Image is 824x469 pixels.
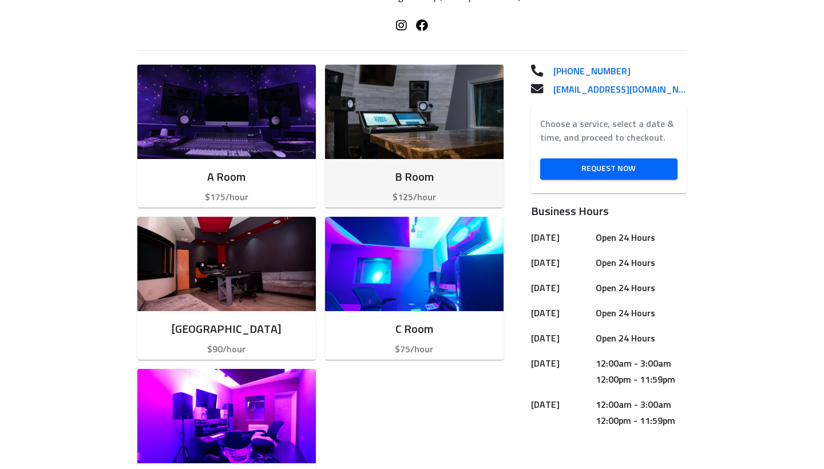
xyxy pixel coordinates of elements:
img: Room image [137,65,316,159]
h6: B Room [334,168,494,186]
h6: [DATE] [531,280,591,296]
p: $75/hour [334,343,494,356]
h6: Open 24 Hours [596,305,682,321]
img: Room image [325,217,504,311]
button: [GEOGRAPHIC_DATA]$90/hour [137,217,316,360]
h6: [GEOGRAPHIC_DATA] [146,320,307,339]
h6: [DATE] [531,397,591,413]
h6: [DATE] [531,305,591,321]
img: Room image [137,369,316,463]
h6: [DATE] [531,331,591,347]
button: A Room$175/hour [137,65,316,208]
h6: Open 24 Hours [596,230,682,246]
h6: A Room [146,168,307,186]
span: Request Now [549,162,668,176]
h6: C Room [334,320,494,339]
h6: [DATE] [531,356,591,372]
p: $175/hour [146,190,307,204]
a: [PHONE_NUMBER] [544,65,687,78]
h6: Open 24 Hours [596,280,682,296]
h6: 12:00pm - 11:59pm [596,413,682,429]
h6: [DATE] [531,255,591,271]
h6: 12:00pm - 11:59pm [596,372,682,388]
h6: 12:00am - 3:00am [596,356,682,372]
label: Choose a service, select a date & time, and proceed to checkout. [540,117,678,145]
a: Request Now [540,158,678,180]
a: [EMAIL_ADDRESS][DOMAIN_NAME] [544,83,687,97]
h6: 12:00am - 3:00am [596,397,682,413]
button: C Room$75/hour [325,217,504,360]
img: Room image [325,65,504,159]
h6: [DATE] [531,230,591,246]
p: $90/hour [146,343,307,356]
button: B Room$125/hour [325,65,504,208]
p: $125/hour [334,190,494,204]
h6: Open 24 Hours [596,255,682,271]
h6: Business Hours [531,202,687,221]
h6: Open 24 Hours [596,331,682,347]
img: Room image [137,217,316,311]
